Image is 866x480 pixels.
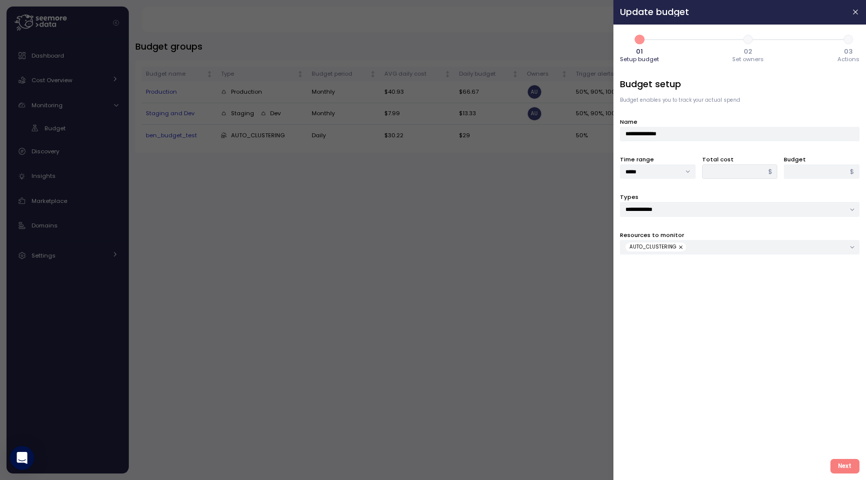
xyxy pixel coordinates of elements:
[620,155,654,164] label: Time range
[620,193,638,202] label: Types
[620,118,637,127] label: Name
[733,57,764,62] span: Set owners
[845,165,859,179] div: $
[620,97,859,104] p: Budget enables you to track your actual spend
[763,165,777,179] div: $
[620,57,659,62] span: Setup budget
[631,31,648,48] span: 1
[733,31,764,65] button: 202Set owners
[784,155,806,164] label: Budget
[837,31,859,65] button: 303Actions
[620,231,684,240] label: Resources to monitor
[10,446,34,470] div: Open Intercom Messenger
[620,31,659,65] button: 101Setup budget
[636,48,643,55] span: 01
[740,31,757,48] span: 2
[838,459,851,473] span: Next
[620,8,843,17] h2: Update budget
[840,31,857,48] span: 3
[629,243,677,252] span: AUTO_CLUSTERING
[620,78,859,90] h3: Budget setup
[702,155,734,164] label: Total cost
[837,57,859,62] span: Actions
[830,459,859,473] button: Next
[744,48,753,55] span: 02
[844,48,853,55] span: 03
